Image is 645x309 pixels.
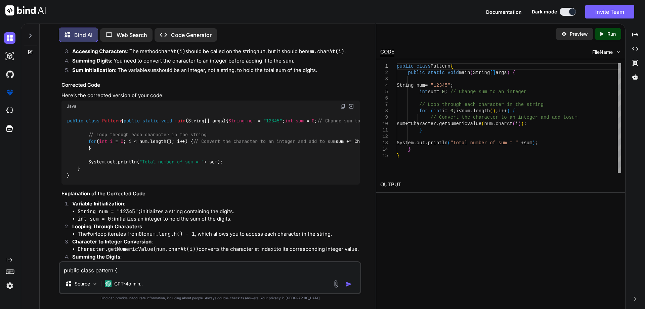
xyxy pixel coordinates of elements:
[185,118,226,124] span: (String[] args)
[405,121,411,126] span: +=
[450,140,518,146] span: "Total number of sum = "
[115,139,118,145] span: =
[512,121,515,126] span: (
[312,118,314,124] span: 0
[102,118,121,124] span: Pattern
[419,127,422,133] span: }
[419,102,544,107] span: // Loop through each character in the string
[496,121,512,126] span: charAt
[61,92,360,100] p: Here’s the corrected version of your code:
[447,70,459,75] span: void
[380,102,388,108] div: 7
[518,121,521,126] span: )
[498,108,501,114] span: i
[380,63,388,70] div: 1
[75,280,90,287] p: Source
[524,140,532,146] span: sum
[428,89,436,94] span: sum
[380,48,394,56] div: CODE
[72,223,142,230] strong: Looping Through Characters
[515,121,518,126] span: i
[4,105,15,116] img: cloudideIcon
[72,223,360,231] p: :
[570,31,588,37] p: Preview
[105,280,112,287] img: GPT-4o mini
[146,231,195,237] code: num.length() - 1
[4,87,15,98] img: premium
[585,5,634,18] button: Invite Team
[256,48,265,55] code: num
[470,70,473,75] span: (
[507,70,509,75] span: )
[72,238,360,246] p: :
[380,121,388,127] div: 10
[380,89,388,95] div: 5
[59,296,361,301] p: Bind can provide inaccurate information, including about people. Always double-check its answers....
[78,208,360,216] li: initializes a string containing the digits.
[61,81,360,89] h3: Corrected Code
[67,104,76,109] span: Java
[4,32,15,44] img: darkChat
[86,118,99,124] span: class
[78,230,360,238] li: The loop iterates from to , which allows you to access each character in the string.
[380,127,388,133] div: 11
[78,208,141,215] code: String num = "12345";
[72,67,115,73] strong: Sum Initialization
[450,108,453,114] span: 0
[72,200,124,207] strong: Variable Initialization
[380,146,388,153] div: 14
[535,140,537,146] span: ;
[296,118,304,124] span: sum
[380,140,388,146] div: 13
[67,117,465,179] code: { { ; ; ( ; i < num.length(); i++) { sum += Character.getNumericValue(num.charAt(i)); } System.ou...
[496,70,507,75] span: args
[473,108,490,114] span: length
[524,121,526,126] span: ;
[490,108,492,114] span: (
[142,118,159,124] span: static
[258,118,261,124] span: =
[72,200,360,208] p: :
[615,49,621,55] img: chevron down
[78,246,199,253] code: Character.getNumericValue(num.charAt(i))
[380,114,388,121] div: 9
[492,108,495,114] span: )
[67,118,83,124] span: public
[114,280,143,287] p: GPT-4o min..
[430,83,450,88] span: "12345"
[411,121,436,126] span: Character
[436,121,439,126] span: .
[484,121,492,126] span: num
[263,118,282,124] span: "12345"
[462,108,470,114] span: num
[439,121,481,126] span: getNumericValue
[459,108,462,114] span: <
[456,108,459,114] span: i
[72,57,360,65] p: : You need to convert the character to an integer before adding it to the sum.
[380,153,388,159] div: 15
[470,108,473,114] span: .
[348,103,354,109] img: Open in Browser
[380,95,388,102] div: 6
[425,140,428,146] span: .
[408,147,411,152] span: }
[380,82,388,89] div: 4
[481,121,484,126] span: (
[147,67,156,74] code: sum
[507,108,509,114] span: )
[561,31,567,37] img: preview
[78,245,360,253] li: converts the character at index to its corresponding integer value.
[72,253,360,261] p: :
[193,139,336,145] span: // Convert the character to an integer and add to sum
[397,121,405,126] span: sum
[416,64,430,69] span: class
[430,115,569,120] span: // Convert the character to an integer and add to
[4,280,15,292] img: settings
[430,108,433,114] span: (
[607,31,616,37] p: Run
[428,70,444,75] span: static
[87,231,96,237] code: for
[416,140,425,146] span: out
[117,31,147,39] p: Web Search
[419,108,428,114] span: for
